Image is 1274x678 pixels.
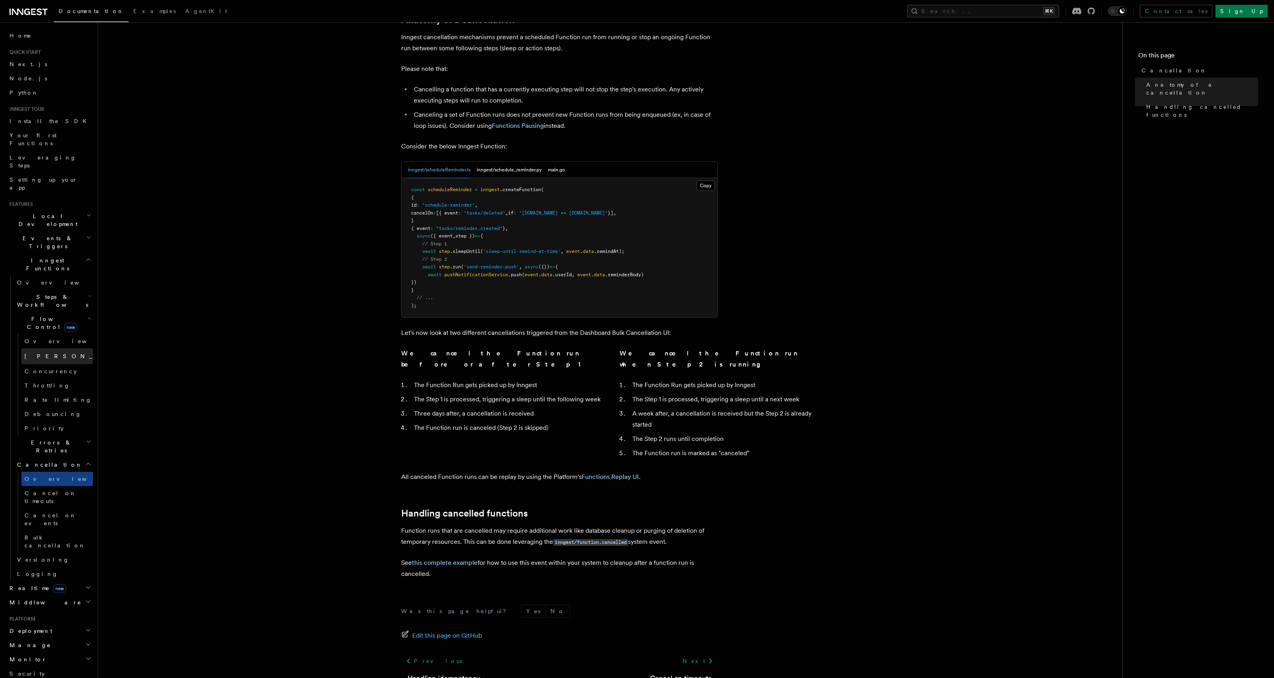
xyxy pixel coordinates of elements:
[428,272,442,277] span: await
[422,264,436,270] span: await
[439,264,450,270] span: step
[17,556,69,563] span: Versioning
[25,338,106,344] span: Overview
[17,279,99,286] span: Overview
[411,380,601,391] li: The Function Run gets picked up by Inngest
[417,295,433,300] span: // ...
[6,584,66,592] span: Realtime
[572,272,574,277] span: ,
[439,249,450,254] span: step
[514,210,516,216] span: :
[477,162,542,178] button: inngest/schedule_reminder.py
[475,202,478,208] span: ,
[422,202,475,208] span: "schedule-reminder"
[9,89,38,96] span: Python
[9,75,47,82] span: Node.js
[25,353,140,359] span: [PERSON_NAME]
[430,233,453,239] span: ({ event
[21,334,93,348] a: Overview
[444,272,508,277] span: pushNotificationService
[21,530,93,553] a: Bulk cancellation
[14,315,87,331] span: Flow Control
[25,382,70,389] span: Throttling
[522,272,525,277] span: (
[475,187,478,192] span: =
[458,210,461,216] span: :
[21,421,93,435] a: Priority
[553,539,628,546] code: inngest/function.cancelled
[21,393,93,407] a: Rate limiting
[25,512,76,526] span: Cancel on events
[21,378,93,393] a: Throttling
[21,472,93,486] a: Overview
[583,249,594,254] span: data
[548,162,565,178] button: main.go
[1138,51,1258,63] h4: On this page
[6,624,93,638] button: Deployment
[14,458,93,472] button: Cancellation
[180,2,232,21] a: AgentKit
[401,630,482,641] a: Edit this page on GitHub
[6,581,93,595] button: Realtimenew
[14,567,93,581] a: Logging
[6,150,93,173] a: Leveraging Steps
[608,210,613,216] span: }]
[555,264,558,270] span: {
[9,177,78,191] span: Setting up your app
[1141,66,1207,74] span: Cancellation
[6,253,93,275] button: Inngest Functions
[412,559,478,566] a: this complete example
[453,233,455,239] span: ,
[6,641,51,649] span: Manage
[411,109,718,131] li: Canceling a set of Function runs does not prevent new Function runs from being enqueued (ex, in c...
[1146,81,1258,97] span: Anatomy of a cancellation
[401,557,718,579] p: See for how to use this event within your system to cleanup after a function run is cancelled.
[6,616,36,622] span: Platform
[630,394,819,405] li: The Step 1 is processed, triggering a sleep until a next week
[25,397,92,403] span: Rate limiting
[21,348,93,364] a: [PERSON_NAME]
[133,8,176,14] span: Examples
[54,2,129,22] a: Documentation
[25,411,82,417] span: Debouncing
[594,249,624,254] span: .remindAt);
[9,132,57,146] span: Your first Functions
[9,670,45,677] span: Security
[630,408,819,430] li: A week after, a cancellation is received but the Step 2 is already started
[411,84,718,106] li: Cancelling a function that has a currently executing step will not stop the step's execution. Any...
[401,654,466,668] a: Previous
[411,279,417,285] span: })
[1143,100,1258,122] a: Handling cancelled functions
[630,380,819,391] li: The Function Run gets picked up by Inngest
[411,210,433,216] span: cancelOn
[21,407,93,421] a: Debouncing
[502,226,505,231] span: }
[408,162,470,178] button: inngest/scheduleReminder.ts
[492,122,544,129] a: Functions Pausing
[450,264,461,270] span: .run
[519,210,608,216] span: "[DOMAIN_NAME] == [DOMAIN_NAME]"
[1043,7,1054,15] kbd: ⌘K
[411,422,601,433] li: The Function run is canceled (Step 2 is skipped)
[546,605,569,617] button: No
[401,63,718,74] p: Please note that:
[25,534,85,549] span: Bulk cancellation
[64,323,77,332] span: new
[1138,63,1258,78] a: Cancellation
[6,212,86,228] span: Local Development
[620,349,798,368] strong: We cancel the Function run when Step 2 is running
[678,654,718,668] a: Next
[6,234,86,250] span: Events & Triggers
[401,32,718,54] p: Inngest cancellation mechanisms prevent a scheduled Function run from running or stop an ongoing ...
[541,272,552,277] span: data
[14,435,93,458] button: Errors & Retries
[6,256,85,272] span: Inngest Functions
[422,249,436,254] span: await
[6,57,93,71] a: Next.js
[25,490,76,504] span: Cancel on timeouts
[6,128,93,150] a: Your first Functions
[1215,5,1268,17] a: Sign Up
[483,249,561,254] span: 'sleep-until-remind-at-time'
[630,448,819,459] li: The Function run is marked as "canceled"
[577,272,591,277] span: event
